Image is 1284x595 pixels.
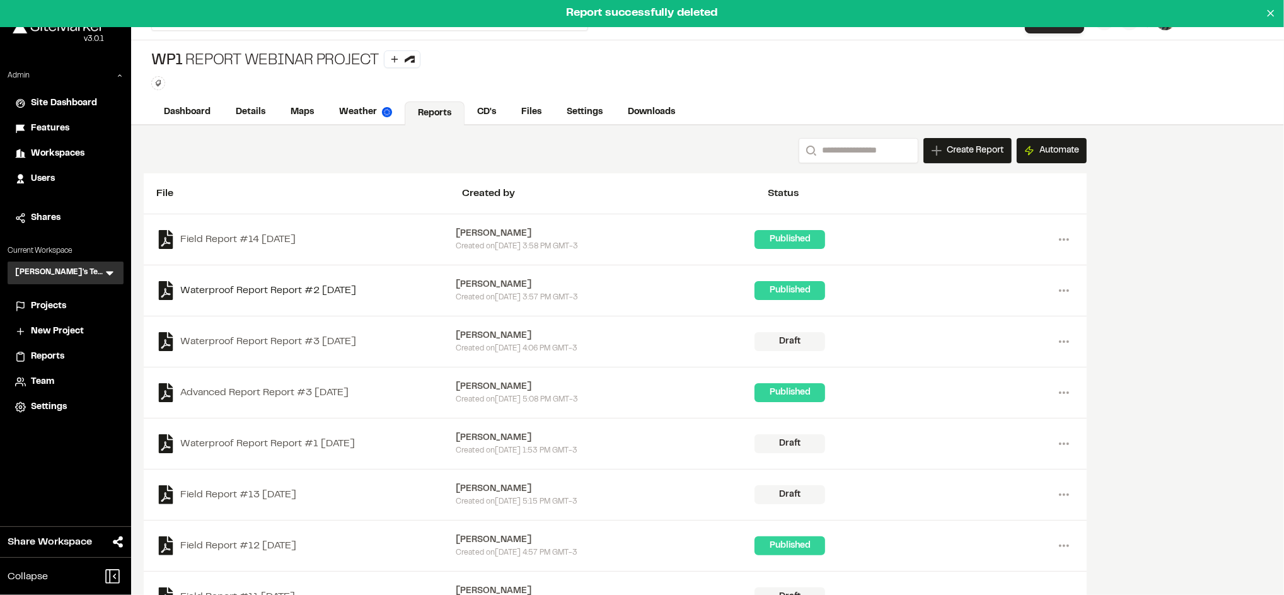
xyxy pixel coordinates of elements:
a: Workspaces [15,147,116,161]
span: Shares [31,211,61,225]
div: Draft [755,434,825,453]
div: Created on [DATE] 4:06 PM GMT-3 [456,343,755,354]
span: Share Workspace [8,534,92,550]
span: Settings [31,400,67,414]
p: Admin [8,70,30,81]
a: Reports [405,101,465,125]
div: Created on [DATE] 3:58 PM GMT-3 [456,241,755,252]
a: Waterproof Report Report #2 [DATE] [156,281,456,300]
span: Team [31,375,54,389]
div: Created by [462,186,768,201]
div: Published [755,383,825,402]
h3: [PERSON_NAME]'s Test [15,267,103,279]
a: Details [223,100,278,124]
button: Edit Tags [151,76,165,90]
div: Created on [DATE] 4:57 PM GMT-3 [456,547,755,558]
a: Projects [15,299,116,313]
a: Settings [554,100,615,124]
div: Draft [755,485,825,504]
a: Files [509,100,554,124]
button: Automate [1017,138,1087,163]
div: [PERSON_NAME] [456,278,755,292]
div: [PERSON_NAME] [456,329,755,343]
a: Advanced Report Report #3 [DATE] [156,383,456,402]
a: Features [15,122,116,136]
div: Created on [DATE] 5:08 PM GMT-3 [456,394,755,405]
div: [PERSON_NAME] [456,431,755,445]
img: precipai.png [382,107,392,117]
div: Report Webinar Project [151,50,420,71]
div: Oh geez...please don't... [13,33,104,45]
a: Users [15,172,116,186]
div: [PERSON_NAME] [456,380,755,394]
p: Current Workspace [8,245,124,257]
a: Team [15,375,116,389]
a: CD's [465,100,509,124]
div: Created on [DATE] 5:15 PM GMT-3 [456,496,755,507]
span: Workspaces [31,147,84,161]
span: Site Dashboard [31,96,97,110]
button: Search [799,138,821,163]
a: Site Dashboard [15,96,116,110]
span: WP1 [151,51,183,71]
div: [PERSON_NAME] [456,533,755,547]
div: File [156,186,462,201]
span: Projects [31,299,66,313]
a: Waterproof Report Report #1 [DATE] [156,434,456,453]
span: Features [31,122,69,136]
div: Published [755,536,825,555]
a: Field Report #13 [DATE] [156,485,456,504]
div: Published [755,281,825,300]
a: Dashboard [151,100,223,124]
span: Users [31,172,55,186]
a: New Project [15,325,116,338]
a: Downloads [615,100,688,124]
span: Reports [31,350,64,364]
a: Field Report #14 [DATE] [156,230,456,249]
div: Status [768,186,1074,201]
div: Created on [DATE] 3:57 PM GMT-3 [456,292,755,303]
a: Settings [15,400,116,414]
div: Published [755,230,825,249]
div: [PERSON_NAME] [456,482,755,496]
span: Collapse [8,569,48,584]
span: Create Report [947,144,1003,158]
a: Maps [278,100,327,124]
a: Weather [327,100,405,124]
span: New Project [31,325,84,338]
div: Created on [DATE] 1:53 PM GMT-3 [456,445,755,456]
div: [PERSON_NAME] [456,227,755,241]
a: Reports [15,350,116,364]
a: Shares [15,211,116,225]
a: Field Report #12 [DATE] [156,536,456,555]
a: Waterproof Report Report #3 [DATE] [156,332,456,351]
div: Draft [755,332,825,351]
